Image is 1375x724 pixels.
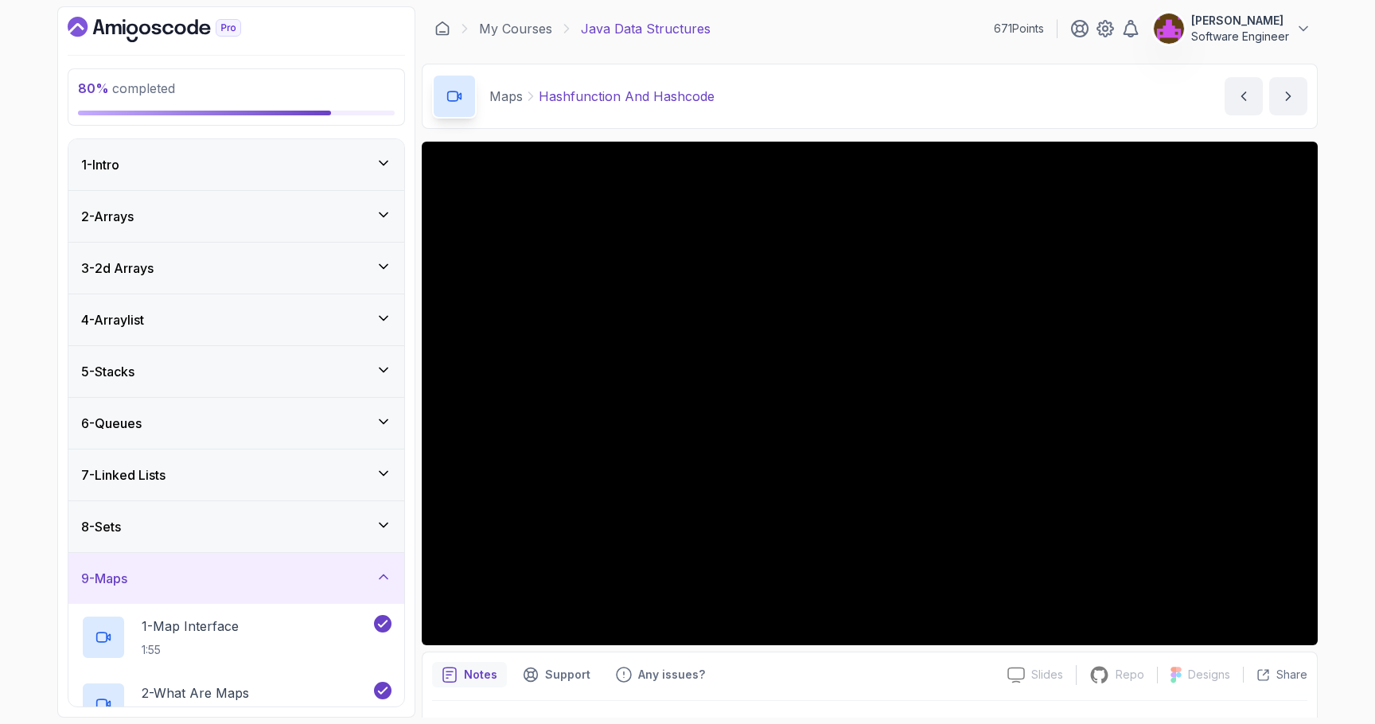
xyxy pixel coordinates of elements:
[81,517,121,536] h3: 8 - Sets
[81,414,142,433] h3: 6 - Queues
[68,398,404,449] button: 6-Queues
[1116,667,1144,683] p: Repo
[606,662,715,687] button: Feedback button
[68,17,278,42] a: Dashboard
[142,683,249,703] p: 2 - What Are Maps
[68,501,404,552] button: 8-Sets
[1188,667,1230,683] p: Designs
[81,362,134,381] h3: 5 - Stacks
[1243,667,1307,683] button: Share
[479,19,552,38] a: My Courses
[81,615,391,660] button: 1-Map Interface1:55
[422,142,1318,645] iframe: 4 - HashFunction and HashCode
[1269,77,1307,115] button: next content
[489,87,523,106] p: Maps
[464,667,497,683] p: Notes
[638,667,705,683] p: Any issues?
[81,465,166,485] h3: 7 - Linked Lists
[81,207,134,226] h3: 2 - Arrays
[142,617,239,636] p: 1 - Map Interface
[434,21,450,37] a: Dashboard
[994,21,1044,37] p: 671 Points
[539,87,715,106] p: Hashfunction And Hashcode
[432,662,507,687] button: notes button
[68,346,404,397] button: 5-Stacks
[78,80,109,96] span: 80 %
[142,642,239,658] p: 1:55
[581,19,711,38] p: Java Data Structures
[78,80,175,96] span: completed
[1276,625,1375,700] iframe: chat widget
[68,139,404,190] button: 1-Intro
[81,259,154,278] h3: 3 - 2d Arrays
[1031,667,1063,683] p: Slides
[1191,13,1289,29] p: [PERSON_NAME]
[1225,77,1263,115] button: previous content
[81,155,119,174] h3: 1 - Intro
[545,667,590,683] p: Support
[81,569,127,588] h3: 9 - Maps
[1154,14,1184,44] img: user profile image
[1153,13,1311,45] button: user profile image[PERSON_NAME]Software Engineer
[68,243,404,294] button: 3-2d Arrays
[68,450,404,500] button: 7-Linked Lists
[68,294,404,345] button: 4-Arraylist
[513,662,600,687] button: Support button
[68,553,404,604] button: 9-Maps
[81,310,144,329] h3: 4 - Arraylist
[1191,29,1289,45] p: Software Engineer
[68,191,404,242] button: 2-Arrays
